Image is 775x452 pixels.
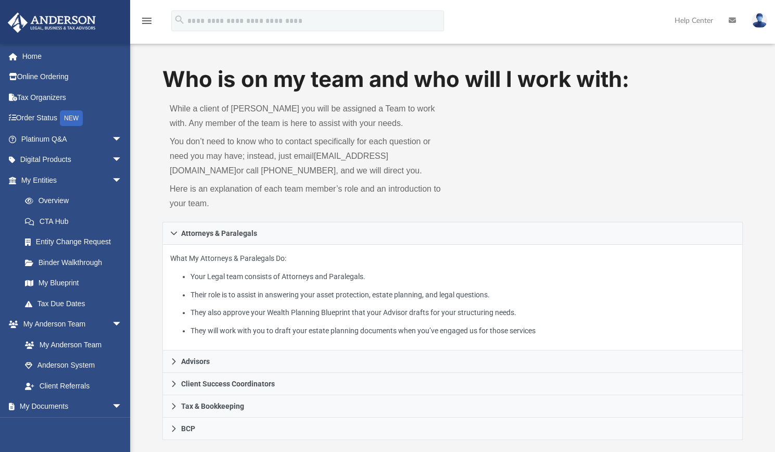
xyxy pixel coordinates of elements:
a: Tax & Bookkeeping [162,395,743,418]
p: While a client of [PERSON_NAME] you will be assigned a Team to work with. Any member of the team ... [170,102,446,131]
a: Overview [15,191,138,211]
a: Binder Walkthrough [15,252,138,273]
a: BCP [162,418,743,440]
a: Home [7,46,138,67]
span: arrow_drop_down [112,170,133,191]
h1: Who is on my team and who will I work with: [162,64,743,95]
a: Advisors [162,350,743,373]
li: Their role is to assist in answering your asset protection, estate planning, and legal questions. [190,288,735,302]
i: search [174,14,185,26]
a: My Entitiesarrow_drop_down [7,170,138,191]
a: CTA Hub [15,211,138,232]
a: Online Ordering [7,67,138,87]
li: They will work with you to draft your estate planning documents when you’ve engaged us for those ... [190,324,735,337]
a: [EMAIL_ADDRESS][DOMAIN_NAME] [170,152,388,175]
i: menu [141,15,153,27]
p: Here is an explanation of each team member’s role and an introduction to your team. [170,182,446,211]
li: They also approve your Wealth Planning Blueprint that your Advisor drafts for your structuring ne... [190,306,735,319]
span: arrow_drop_down [112,396,133,418]
a: Tax Organizers [7,87,138,108]
a: Platinum Q&Aarrow_drop_down [7,129,138,149]
img: Anderson Advisors Platinum Portal [5,12,99,33]
span: arrow_drop_down [112,149,133,171]
span: BCP [181,425,195,432]
a: My Anderson Team [15,334,128,355]
a: Tax Due Dates [15,293,138,314]
a: My Blueprint [15,273,133,294]
div: Attorneys & Paralegals [162,245,743,350]
span: arrow_drop_down [112,129,133,150]
a: My Documentsarrow_drop_down [7,396,133,417]
span: Tax & Bookkeeping [181,403,244,410]
li: Your Legal team consists of Attorneys and Paralegals. [190,270,735,283]
span: Client Success Coordinators [181,380,275,387]
p: You don’t need to know who to contact specifically for each question or need you may have; instea... [170,134,446,178]
span: Attorneys & Paralegals [181,230,257,237]
a: Attorneys & Paralegals [162,222,743,245]
a: menu [141,20,153,27]
a: Client Referrals [15,375,133,396]
img: User Pic [752,13,767,28]
a: Order StatusNEW [7,108,138,129]
p: What My Attorneys & Paralegals Do: [170,252,735,337]
a: Entity Change Request [15,232,138,253]
a: My Anderson Teamarrow_drop_down [7,314,133,335]
div: NEW [60,110,83,126]
a: Client Success Coordinators [162,373,743,395]
a: Anderson System [15,355,133,376]
span: Advisors [181,358,210,365]
a: Digital Productsarrow_drop_down [7,149,138,170]
a: Box [15,417,128,437]
span: arrow_drop_down [112,314,133,335]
